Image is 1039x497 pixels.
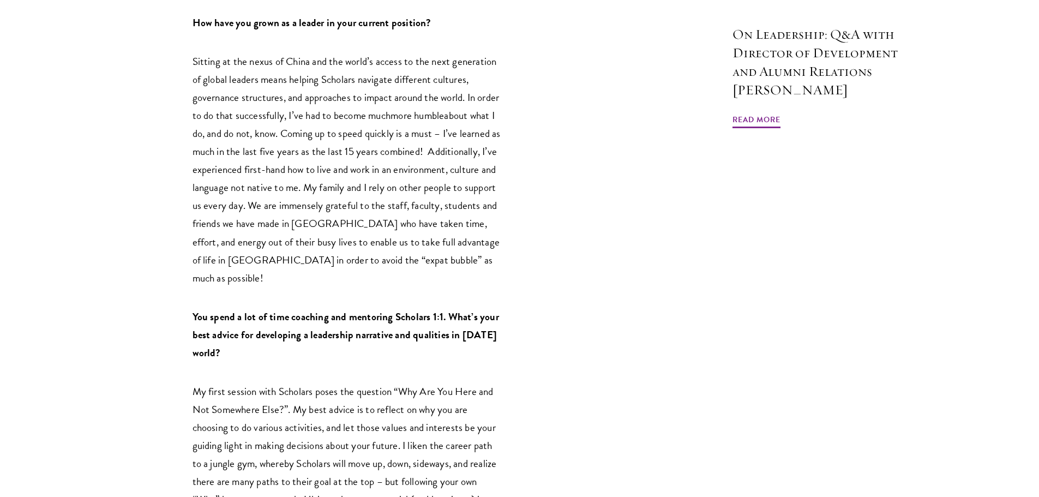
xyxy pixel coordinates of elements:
span: more humble [391,107,444,123]
span: How have you grown as a leader in your current position? [193,15,431,31]
span: Sitting at the nexus of China and the world’s access to the next generation of global leaders mea... [193,53,500,123]
span: about what I do, and do not, know. Coming up to speed quickly is a must – I’ve learned as much in... [193,107,501,285]
h3: On Leadership: Q&A with Director of Development and Alumni Relations [PERSON_NAME] [732,25,912,99]
span: Read More [732,113,780,130]
a: On Leadership: Q&A with Director of Development and Alumni Relations [PERSON_NAME] Read More [732,25,912,130]
span: You spend a lot of time coaching and mentoring Scholars 1:1. What’s your best advice for developi... [193,309,499,361]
